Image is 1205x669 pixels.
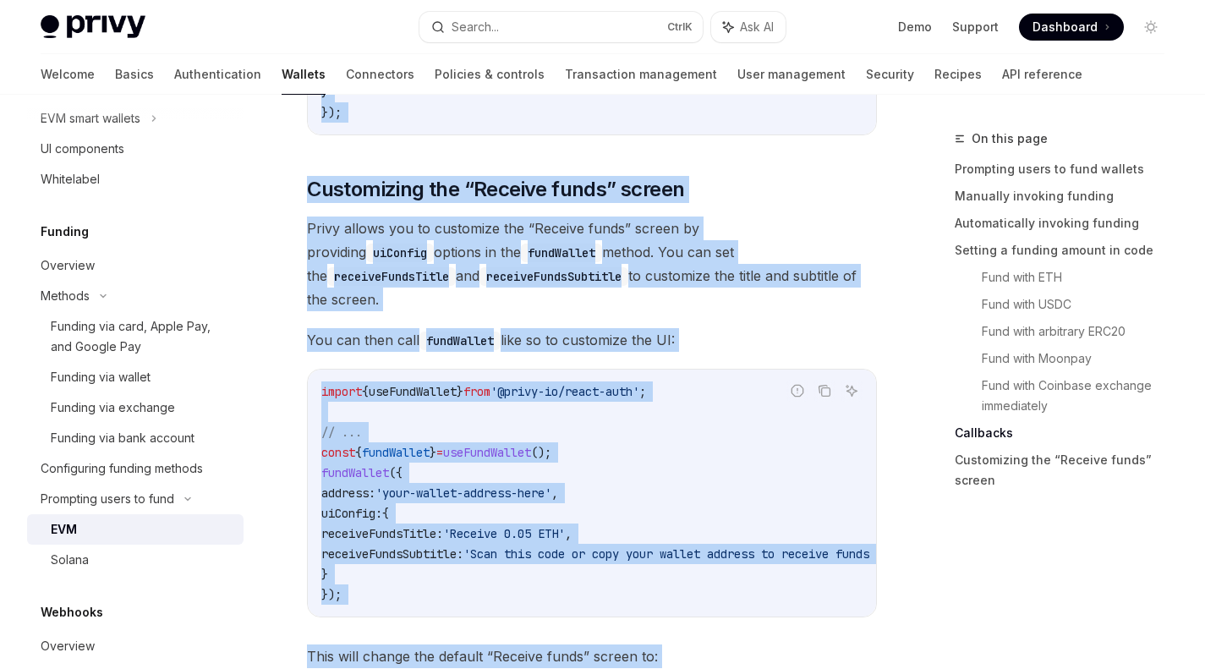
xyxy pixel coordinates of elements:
a: Configuring funding methods [27,453,244,484]
button: Search...CtrlK [419,12,702,42]
a: Security [866,54,914,95]
span: } [457,384,463,399]
a: Fund with Moonpay [982,345,1178,372]
span: } [321,85,328,100]
a: Solana [27,545,244,575]
a: API reference [1002,54,1082,95]
code: receiveFundsSubtitle [479,267,628,286]
a: Dashboard [1019,14,1124,41]
div: Configuring funding methods [41,458,203,479]
span: 'your-wallet-address-here' [375,485,551,501]
span: uiConfig: [321,506,382,521]
span: receiveFundsTitle: [321,526,443,541]
div: Funding via exchange [51,398,175,418]
code: fundWallet [419,332,501,350]
a: Funding via card, Apple Pay, and Google Pay [27,311,244,362]
span: useFundWallet [369,384,457,399]
span: Ctrl K [667,20,693,34]
a: Demo [898,19,932,36]
span: receiveFundsSubtitle: [321,546,463,562]
button: Toggle dark mode [1137,14,1164,41]
a: EVM [27,514,244,545]
a: Manually invoking funding [955,183,1178,210]
a: Automatically invoking funding [955,210,1178,237]
div: Search... [452,17,499,37]
div: Overview [41,636,95,656]
span: // ... [321,425,362,440]
div: Methods [41,286,90,306]
span: You can then call like so to customize the UI: [307,328,877,352]
span: On this page [972,129,1048,149]
span: , [565,526,572,541]
span: useFundWallet [443,445,531,460]
button: Ask AI [841,380,863,402]
a: Policies & controls [435,54,545,95]
code: uiConfig [366,244,434,262]
a: Fund with Coinbase exchange immediately [982,372,1178,419]
span: Customizing the “Receive funds” screen [307,176,684,203]
a: Whitelabel [27,164,244,195]
h5: Webhooks [41,602,103,622]
a: Overview [27,631,244,661]
button: Ask AI [711,12,786,42]
span: } [321,567,328,582]
a: Basics [115,54,154,95]
div: EVM [51,519,77,540]
div: Funding via bank account [51,428,194,448]
span: 'Receive 0.05 ETH' [443,526,565,541]
span: ; [639,384,646,399]
span: fundWallet [362,445,430,460]
a: Welcome [41,54,95,95]
button: Copy the contents from the code block [813,380,835,402]
h5: Funding [41,222,89,242]
a: Funding via exchange [27,392,244,423]
span: This will change the default “Receive funds” screen to: [307,644,877,668]
a: Funding via wallet [27,362,244,392]
div: Funding via card, Apple Pay, and Google Pay [51,316,233,357]
span: import [321,384,362,399]
div: UI components [41,139,124,159]
code: fundWallet [521,244,602,262]
div: Solana [51,550,89,570]
span: '@privy-io/react-auth' [490,384,639,399]
a: Recipes [934,54,982,95]
div: Prompting users to fund [41,489,174,509]
span: }); [321,105,342,120]
a: Authentication [174,54,261,95]
a: Setting a funding amount in code [955,237,1178,264]
a: Callbacks [955,419,1178,447]
span: = [436,445,443,460]
span: 'Scan this code or copy your wallet address to receive funds on Base.' [463,546,937,562]
span: from [463,384,490,399]
a: User management [737,54,846,95]
a: Transaction management [565,54,717,95]
span: fundWallet [321,465,389,480]
a: Prompting users to fund wallets [955,156,1178,183]
span: Ask AI [740,19,774,36]
a: Fund with arbitrary ERC20 [982,318,1178,345]
div: Whitelabel [41,169,100,189]
span: { [362,384,369,399]
span: }); [321,587,342,602]
code: receiveFundsTitle [327,267,456,286]
span: const [321,445,355,460]
a: Customizing the “Receive funds” screen [955,447,1178,494]
a: Connectors [346,54,414,95]
span: , [551,485,558,501]
a: Fund with USDC [982,291,1178,318]
a: Support [952,19,999,36]
button: Report incorrect code [786,380,808,402]
span: (); [531,445,551,460]
div: Funding via wallet [51,367,151,387]
img: light logo [41,15,145,39]
a: Overview [27,250,244,281]
span: { [355,445,362,460]
span: Privy allows you to customize the “Receive funds” screen by providing options in the method. You ... [307,217,877,311]
span: address: [321,485,375,501]
span: Dashboard [1032,19,1098,36]
a: Funding via bank account [27,423,244,453]
a: UI components [27,134,244,164]
a: Wallets [282,54,326,95]
span: } [430,445,436,460]
span: { [382,506,389,521]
